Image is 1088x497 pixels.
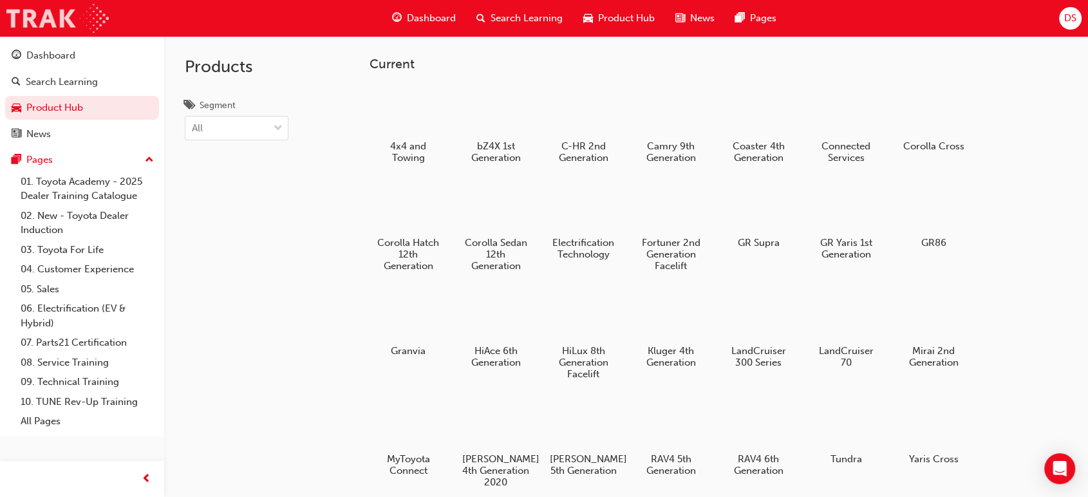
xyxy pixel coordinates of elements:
[370,178,447,276] a: Corolla Hatch 12th Generation
[15,172,159,206] a: 01. Toyota Academy - 2025 Dealer Training Catalogue
[720,178,797,253] a: GR Supra
[185,57,288,77] h2: Products
[457,178,534,276] a: Corolla Sedan 12th Generation
[457,82,534,168] a: bZ4X 1st Generation
[462,140,530,164] h5: bZ4X 1st Generation
[807,286,885,373] a: LandCruiser 70
[12,129,21,140] span: news-icon
[665,5,725,32] a: news-iconNews
[5,70,159,94] a: Search Learning
[598,11,655,26] span: Product Hub
[375,237,442,272] h5: Corolla Hatch 12th Generation
[15,279,159,299] a: 05. Sales
[545,178,622,265] a: Electrification Technology
[895,82,972,156] a: Corolla Cross
[725,5,787,32] a: pages-iconPages
[15,411,159,431] a: All Pages
[462,453,530,488] h5: [PERSON_NAME] 4th Generation 2020
[550,453,617,476] h5: [PERSON_NAME] 5th Generation
[545,286,622,384] a: HiLux 8th Generation Facelift
[15,240,159,260] a: 03. Toyota For Life
[895,178,972,253] a: GR86
[462,345,530,368] h5: HiAce 6th Generation
[382,5,466,32] a: guage-iconDashboard
[466,5,573,32] a: search-iconSearch Learning
[15,259,159,279] a: 04. Customer Experience
[725,237,793,248] h5: GR Supra
[185,100,194,112] span: tags-icon
[457,395,534,492] a: [PERSON_NAME] 4th Generation 2020
[812,140,880,164] h5: Connected Services
[15,392,159,412] a: 10. TUNE Rev-Up Training
[12,155,21,166] span: pages-icon
[476,10,485,26] span: search-icon
[895,395,972,469] a: Yaris Cross
[26,127,51,142] div: News
[1059,7,1082,30] button: DS
[720,286,797,373] a: LandCruiser 300 Series
[583,10,593,26] span: car-icon
[1064,11,1076,26] span: DS
[145,152,154,169] span: up-icon
[900,453,968,465] h5: Yaris Cross
[12,102,21,114] span: car-icon
[142,471,151,487] span: prev-icon
[632,82,709,168] a: Camry 9th Generation
[725,345,793,368] h5: LandCruiser 300 Series
[5,148,159,172] button: Pages
[632,395,709,481] a: RAV4 5th Generation
[725,140,793,164] h5: Coaster 4th Generation
[192,121,203,136] div: All
[632,286,709,373] a: Kluger 4th Generation
[15,333,159,353] a: 07. Parts21 Certification
[812,453,880,465] h5: Tundra
[26,48,75,63] div: Dashboard
[375,453,442,476] h5: MyToyota Connect
[407,11,456,26] span: Dashboard
[1044,453,1075,484] div: Open Intercom Messenger
[900,237,968,248] h5: GR86
[15,299,159,333] a: 06. Electrification (EV & Hybrid)
[375,140,442,164] h5: 4x4 and Towing
[807,82,885,168] a: Connected Services
[900,140,968,152] h5: Corolla Cross
[370,57,1067,71] h3: Current
[545,82,622,168] a: C-HR 2nd Generation
[462,237,530,272] h5: Corolla Sedan 12th Generation
[637,345,705,368] h5: Kluger 4th Generation
[6,4,109,33] img: Trak
[5,41,159,148] button: DashboardSearch LearningProduct HubNews
[457,286,534,373] a: HiAce 6th Generation
[370,395,447,481] a: MyToyota Connect
[895,286,972,373] a: Mirai 2nd Generation
[5,122,159,146] a: News
[807,178,885,265] a: GR Yaris 1st Generation
[5,44,159,68] a: Dashboard
[12,50,21,62] span: guage-icon
[550,237,617,260] h5: Electrification Technology
[375,345,442,357] h5: Granvia
[632,178,709,276] a: Fortuner 2nd Generation Facelift
[807,395,885,469] a: Tundra
[15,372,159,392] a: 09. Technical Training
[637,453,705,476] h5: RAV4 5th Generation
[735,10,745,26] span: pages-icon
[637,140,705,164] h5: Camry 9th Generation
[550,140,617,164] h5: C-HR 2nd Generation
[550,345,617,380] h5: HiLux 8th Generation Facelift
[545,395,622,481] a: [PERSON_NAME] 5th Generation
[274,120,283,137] span: down-icon
[725,453,793,476] h5: RAV4 6th Generation
[720,82,797,168] a: Coaster 4th Generation
[900,345,968,368] h5: Mirai 2nd Generation
[637,237,705,272] h5: Fortuner 2nd Generation Facelift
[675,10,685,26] span: news-icon
[812,237,880,260] h5: GR Yaris 1st Generation
[491,11,563,26] span: Search Learning
[12,77,21,88] span: search-icon
[370,286,447,361] a: Granvia
[720,395,797,481] a: RAV4 6th Generation
[690,11,715,26] span: News
[392,10,402,26] span: guage-icon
